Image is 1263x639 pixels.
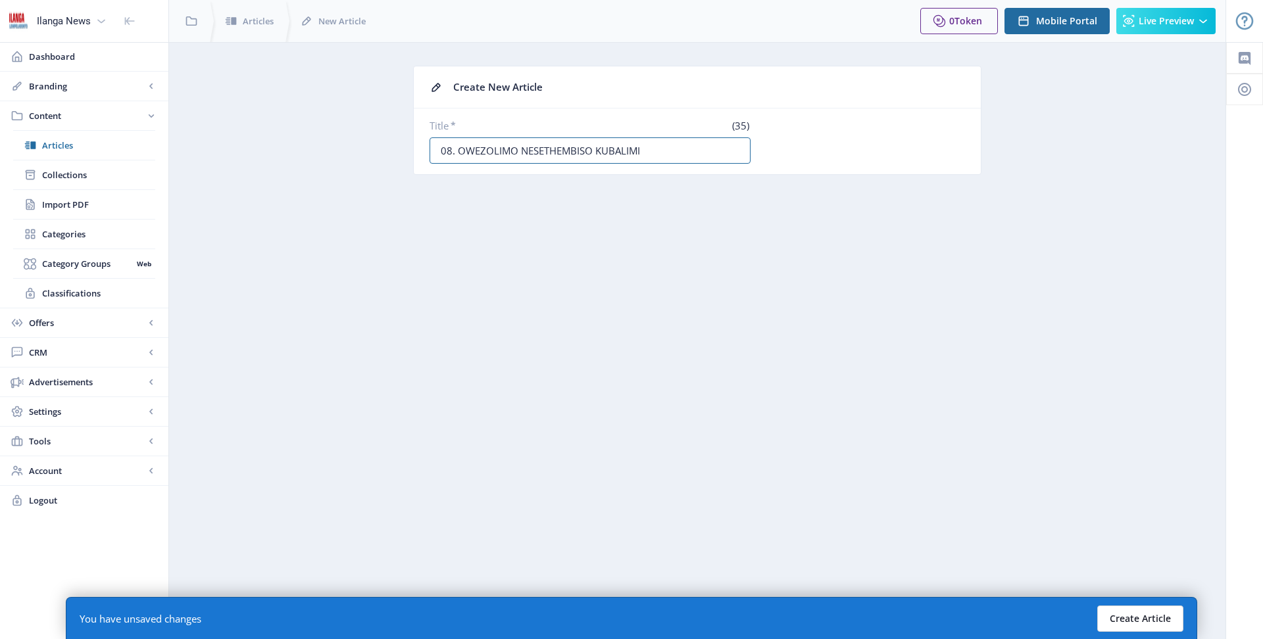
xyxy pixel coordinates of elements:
span: Collections [42,168,155,181]
span: New Article [318,14,366,28]
span: Account [29,464,145,477]
span: Import PDF [42,198,155,211]
button: Create Article [1097,605,1183,632]
span: CRM [29,346,145,359]
a: Import PDF [13,190,155,219]
span: Branding [29,80,145,93]
a: Category GroupsWeb [13,249,155,278]
a: Categories [13,220,155,248]
span: Categories [42,227,155,241]
nb-badge: Web [132,257,155,270]
span: Category Groups [42,257,132,270]
input: What's the title of your article? [430,137,751,164]
span: Settings [29,405,145,418]
label: Title [430,119,585,132]
button: 0Token [920,8,998,34]
span: Tools [29,435,145,448]
span: Articles [42,139,155,152]
a: Classifications [13,279,155,308]
span: Mobile Portal [1036,16,1097,26]
button: Live Preview [1116,8,1216,34]
span: Articles [243,14,274,28]
button: Mobile Portal [1004,8,1110,34]
div: Create New Article [453,77,965,97]
span: Token [954,14,982,27]
div: Ilanga News [37,7,91,35]
span: Content [29,109,145,122]
span: Dashboard [29,50,158,63]
span: (35) [730,119,751,132]
div: You have unsaved changes [80,612,201,625]
span: Offers [29,316,145,329]
img: 6e32966d-d278-493e-af78-9af65f0c2223.png [8,11,29,32]
span: Classifications [42,287,155,300]
span: Advertisements [29,375,145,389]
span: Logout [29,494,158,507]
span: Live Preview [1139,16,1194,26]
a: Articles [13,131,155,160]
a: Collections [13,160,155,189]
